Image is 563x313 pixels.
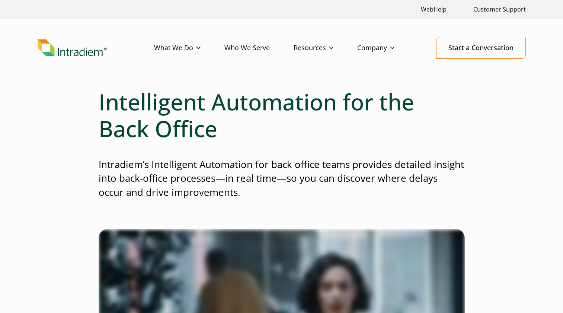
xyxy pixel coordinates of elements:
img: Intradiem [38,39,107,57]
a: Company [357,37,418,59]
a: Customer Support [470,1,529,17]
a: Link opens in a new window [418,1,450,17]
p: Intradiem’s Intelligent Automation for back office teams provides detailed insight into back-offi... [99,158,465,199]
a: Who We Serve [224,37,294,59]
a: Start a Conversation [436,37,526,59]
a: What We Do [154,37,224,59]
a: Resources [294,37,357,59]
a: Link to homepage of Intradiem [38,39,154,57]
h1: Intelligent Automation for the Back Office [99,88,465,142]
